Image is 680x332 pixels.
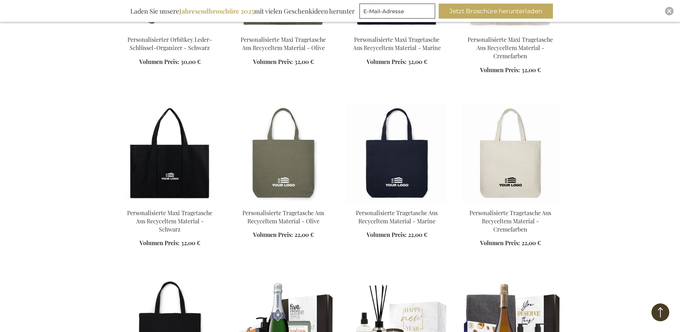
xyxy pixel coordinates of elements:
form: marketing offers and promotions [359,4,437,21]
span: Volumen Preis: [367,231,407,238]
span: 22,00 € [522,239,541,247]
a: Volumen Preis: 32,00 € [140,239,200,247]
img: Personalised Recycled Tote Bag - Off White [459,103,561,203]
a: Personalisierter Orbitkey Leder-Schlüssel-Organizer - Schwarz [127,36,212,51]
a: Personalisierte Maxi Tragetasche Aus Recyceltem Material - Olive [241,36,326,51]
a: Personalised Recycled Tote Bag - Off White [459,200,561,207]
a: Personalised Maxi Recycled Tote Bag - Olive [232,27,334,34]
a: Volumen Preis: 22,00 € [253,231,314,239]
a: Volumen Preis: 32,00 € [367,58,427,66]
span: Volumen Preis: [139,58,179,65]
span: Volumen Preis: [480,239,520,247]
a: Volumen Preis: 32,00 € [480,66,541,74]
a: Personalised Maxi Recycled Tote Bag - Off White [459,27,561,34]
a: Personalisierte Tragetasche Aus Recyceltem Material - Olive [242,209,324,225]
span: Volumen Preis: [253,58,293,65]
button: Jetzt Broschüre herunterladen [439,4,553,19]
img: Personalised Recycled Tote Bag - Olive [232,103,334,203]
span: Volumen Preis: [253,231,293,238]
span: 22,00 € [294,231,314,238]
div: Laden Sie unsere mit vielen Geschenkideen herunter [127,4,358,19]
a: Volumen Preis: 22,00 € [480,239,541,247]
a: Volumen Preis: 22,00 € [367,231,427,239]
span: Volumen Preis: [140,239,180,247]
a: Personalised Maxi Recycled Tote Bag - Navy [346,27,448,34]
a: Personalised Recycled Tote Bag - Navy [346,200,448,207]
a: Volumen Preis: 30,00 € [139,58,201,66]
b: Jahresendbroschüre 2025 [179,7,254,15]
div: Close [665,7,674,15]
span: Volumen Preis: [480,66,520,74]
input: E-Mail-Adresse [359,4,435,19]
span: Volumen Preis: [367,58,407,65]
span: 22,00 € [408,231,427,238]
span: 32,00 € [181,239,200,247]
a: Personalisierte Maxi Tragetasche Aus Recyceltem Material - Marine [353,36,441,51]
a: Volumen Preis: 32,00 € [253,58,314,66]
span: 32,00 € [294,58,314,65]
a: Personalisierte Maxi Tragetasche Aus Recyceltem Material - Schwarz [127,209,212,233]
a: Personalisierte Tragetasche Aus Recyceltem Material - Cremefarben [469,209,551,233]
img: Personalised Recycled Tote Bag - Navy [346,103,448,203]
a: Personalisierte Maxi Tragetasche Aus Recyceltem Material - Cremefarben [468,36,553,60]
span: 30,00 € [181,58,201,65]
span: 32,00 € [408,58,427,65]
img: Close [667,9,671,13]
span: 32,00 € [522,66,541,74]
a: Personalisierte Tragetasche Aus Recyceltem Material - Marine [356,209,438,225]
a: Personalised Recycled Tote Bag - Olive [232,200,334,207]
a: Personalised Orbitkey Leather Key Organiser - Black [119,27,221,34]
a: Personalised Maxi Recycled Tote Bag - Black [119,200,221,207]
img: Personalised Maxi Recycled Tote Bag - Black [119,103,221,203]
